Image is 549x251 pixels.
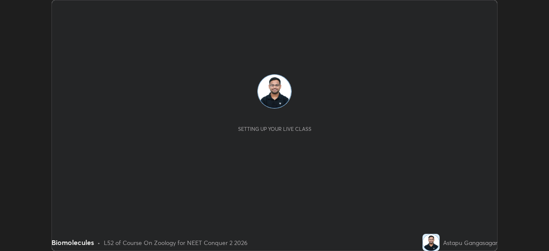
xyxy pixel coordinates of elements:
div: Biomolecules [51,237,94,248]
div: • [97,238,100,247]
div: Setting up your live class [238,126,311,132]
div: L52 of Course On Zoology for NEET Conquer 2 2026 [104,238,247,247]
div: Astapu Gangasagar [443,238,498,247]
img: d1b7a413427d42e489de1ed330548ff1.jpg [257,74,292,109]
img: d1b7a413427d42e489de1ed330548ff1.jpg [422,234,440,251]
